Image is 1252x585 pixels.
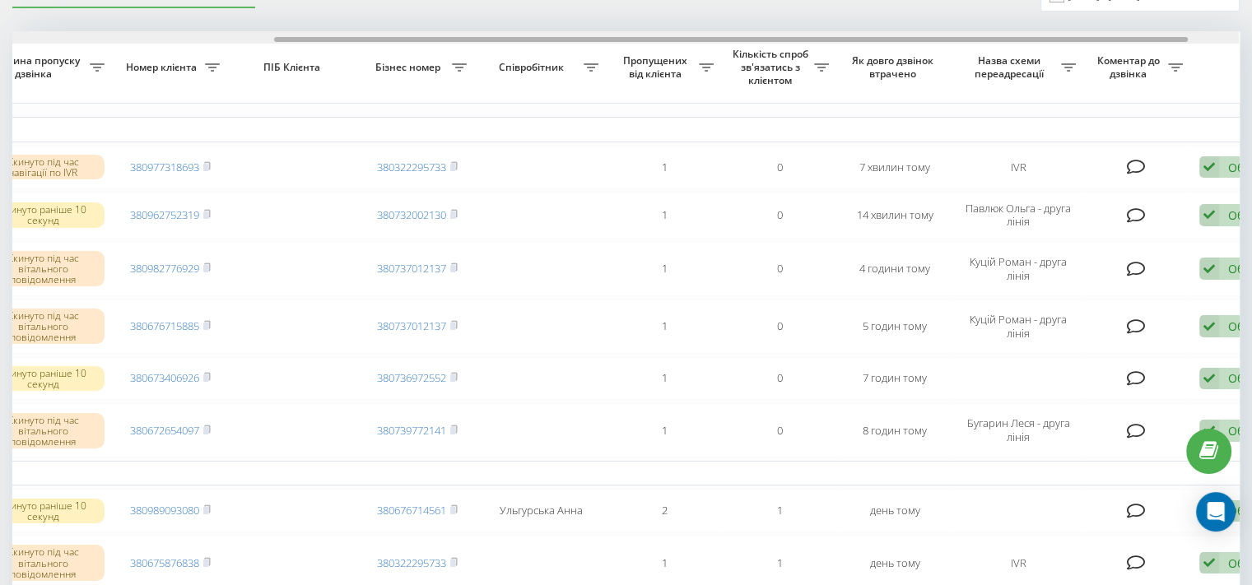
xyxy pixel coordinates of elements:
a: 380977318693 [130,160,199,174]
td: Павлюк Ольга - друга лінія [952,192,1084,238]
span: Номер клієнта [121,61,205,74]
td: 4 години тому [837,242,952,296]
td: 1 [607,403,722,457]
a: 380675876838 [130,555,199,570]
a: 380736972552 [377,370,446,385]
td: 1 [607,192,722,238]
a: 380672654097 [130,423,199,438]
td: 1 [607,242,722,296]
a: 380737012137 [377,261,446,276]
a: 380739772141 [377,423,446,438]
a: 380322295733 [377,555,446,570]
td: 0 [722,299,837,354]
td: Куцій Роман - друга лінія [952,299,1084,354]
span: ПІБ Клієнта [242,61,346,74]
td: 1 [722,489,837,532]
td: 5 годин тому [837,299,952,354]
td: IVR [952,146,1084,189]
a: 380322295733 [377,160,446,174]
span: Пропущених від клієнта [615,54,699,80]
a: 380989093080 [130,503,199,518]
a: 380676715885 [130,318,199,333]
a: 380673406926 [130,370,199,385]
td: 14 хвилин тому [837,192,952,238]
td: 2 [607,489,722,532]
span: Коментар до дзвінка [1092,54,1168,80]
span: Кількість спроб зв'язатись з клієнтом [730,48,814,86]
td: Куцій Роман - друга лінія [952,242,1084,296]
td: 7 годин тому [837,357,952,401]
td: 0 [722,192,837,238]
span: Бізнес номер [368,61,452,74]
span: Як довго дзвінок втрачено [850,54,939,80]
td: 0 [722,242,837,296]
div: Open Intercom Messenger [1196,492,1236,532]
td: 0 [722,357,837,401]
span: Назва схеми переадресації [961,54,1061,80]
td: 0 [722,146,837,189]
a: 380962752319 [130,207,199,222]
a: 380732002130 [377,207,446,222]
td: Ульгурська Анна [475,489,607,532]
td: 1 [607,146,722,189]
td: 0 [722,403,837,457]
a: 380737012137 [377,318,446,333]
a: 380676714561 [377,503,446,518]
td: 1 [607,299,722,354]
td: 1 [607,357,722,401]
td: Бугарин Леся - друга лінія [952,403,1084,457]
a: 380982776929 [130,261,199,276]
td: 7 хвилин тому [837,146,952,189]
td: день тому [837,489,952,532]
td: 8 годин тому [837,403,952,457]
span: Співробітник [483,61,584,74]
